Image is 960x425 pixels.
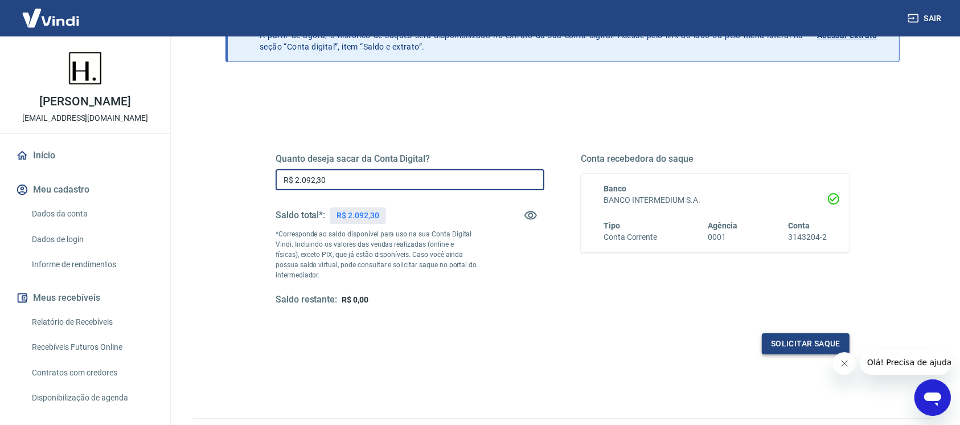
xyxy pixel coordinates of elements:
[27,202,157,226] a: Dados da conta
[14,143,157,168] a: Início
[708,221,738,230] span: Agência
[604,184,626,193] span: Banco
[27,228,157,251] a: Dados de login
[833,352,856,375] iframe: Fechar mensagem
[860,350,951,375] iframe: Mensagem da empresa
[27,253,157,276] a: Informe de rendimentos
[27,336,157,359] a: Recebíveis Futuros Online
[63,46,108,91] img: 0590ba28-f0e3-4e71-9123-8597fd36e530.jpeg
[27,361,157,385] a: Contratos com credores
[276,210,325,221] h5: Saldo total*:
[276,294,337,306] h5: Saldo restante:
[762,333,850,354] button: Solicitar saque
[914,379,951,416] iframe: Botão para abrir a janela de mensagens
[14,285,157,310] button: Meus recebíveis
[14,1,88,35] img: Vindi
[7,8,96,17] span: Olá! Precisa de ajuda?
[905,8,946,29] button: Sair
[604,221,620,230] span: Tipo
[708,231,738,243] h6: 0001
[27,386,157,410] a: Disponibilização de agenda
[337,210,379,222] p: R$ 2.092,30
[22,112,148,124] p: [EMAIL_ADDRESS][DOMAIN_NAME]
[27,310,157,334] a: Relatório de Recebíveis
[604,194,827,206] h6: BANCO INTERMEDIUM S.A.
[788,221,810,230] span: Conta
[342,295,368,304] span: R$ 0,00
[14,177,157,202] button: Meu cadastro
[581,153,850,165] h5: Conta recebedora do saque
[604,231,657,243] h6: Conta Corrente
[788,231,827,243] h6: 3143204-2
[39,96,130,108] p: [PERSON_NAME]
[276,153,544,165] h5: Quanto deseja sacar da Conta Digital?
[276,229,477,280] p: *Corresponde ao saldo disponível para uso na sua Conta Digital Vindi. Incluindo os valores das ve...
